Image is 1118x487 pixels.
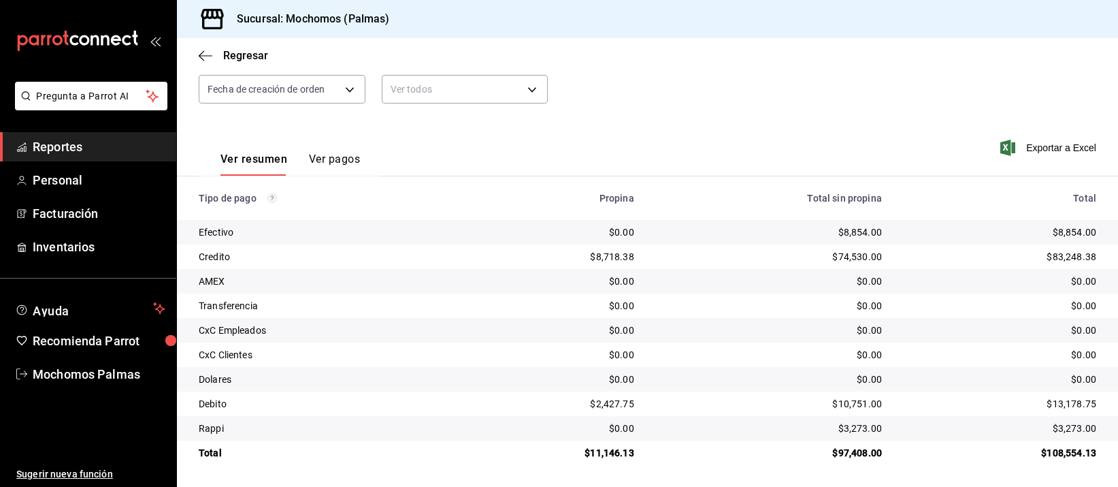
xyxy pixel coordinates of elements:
div: Total [904,193,1096,204]
div: $8,854.00 [904,225,1096,239]
div: $8,718.38 [473,250,634,264]
a: Pregunta a Parrot AI [10,99,167,113]
button: Ver pagos [309,153,360,176]
div: $0.00 [656,274,882,288]
span: Ayuda [33,300,148,317]
div: $0.00 [473,422,634,435]
div: $0.00 [656,373,882,386]
div: CxC Clientes [199,348,451,362]
span: Recomienda Parrot [33,332,165,350]
div: $3,273.00 [904,422,1096,435]
div: Transferencia [199,299,451,313]
span: Regresar [223,49,268,62]
div: $0.00 [473,225,634,239]
div: $0.00 [904,348,1096,362]
div: Propina [473,193,634,204]
span: Personal [33,171,165,189]
div: $13,178.75 [904,397,1096,411]
div: $0.00 [904,324,1096,337]
div: Tipo de pago [199,193,451,204]
div: $2,427.75 [473,397,634,411]
span: Inventarios [33,238,165,256]
div: $0.00 [656,348,882,362]
div: $74,530.00 [656,250,882,264]
span: Sugerir nueva función [16,467,165,482]
button: Pregunta a Parrot AI [15,82,167,110]
div: $11,146.13 [473,446,634,460]
div: $0.00 [904,299,1096,313]
div: Ver todos [382,75,548,104]
div: Debito [199,397,451,411]
div: CxC Empleados [199,324,451,337]
div: Total [199,446,451,460]
div: $0.00 [473,299,634,313]
div: $3,273.00 [656,422,882,435]
span: Facturación [33,204,165,223]
button: Ver resumen [220,153,287,176]
span: Fecha de creación de orden [208,82,325,96]
button: Exportar a Excel [1003,140,1096,156]
div: Efectivo [199,225,451,239]
div: $0.00 [904,373,1096,386]
span: Mochomos Palmas [33,365,165,383]
div: $0.00 [656,299,882,313]
div: $83,248.38 [904,250,1096,264]
div: Total sin propina [656,193,882,204]
button: Regresar [199,49,268,62]
div: Dolares [199,373,451,386]
div: $108,554.13 [904,446,1096,460]
div: $0.00 [473,373,634,386]
h3: Sucursal: Mochomos (Palmas) [226,11,390,27]
div: $0.00 [473,324,634,337]
div: $8,854.00 [656,225,882,239]
svg: Los pagos realizados con Pay y otras terminales son montos brutos. [267,193,277,203]
div: navigation tabs [220,153,360,176]
div: $97,408.00 [656,446,882,460]
div: $0.00 [473,348,634,362]
div: AMEX [199,274,451,288]
div: $10,751.00 [656,397,882,411]
div: $0.00 [473,274,634,288]
div: Credito [199,250,451,264]
span: Pregunta a Parrot AI [37,89,146,104]
div: $0.00 [656,324,882,337]
div: $0.00 [904,274,1096,288]
span: Reportes [33,138,165,156]
div: Rappi [199,422,451,435]
button: open_drawer_menu [150,35,161,46]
